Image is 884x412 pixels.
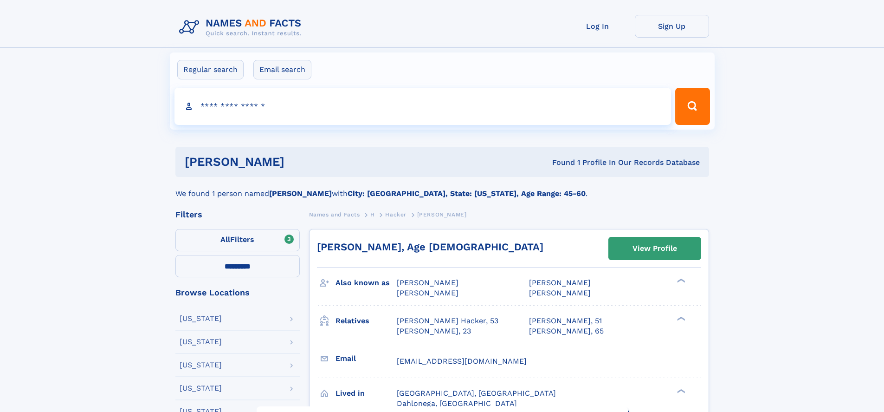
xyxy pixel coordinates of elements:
a: [PERSON_NAME], 23 [397,326,471,336]
a: View Profile [609,237,701,260]
h3: Relatives [336,313,397,329]
div: [US_STATE] [180,315,222,322]
a: [PERSON_NAME], 65 [529,326,604,336]
a: [PERSON_NAME] Hacker, 53 [397,316,498,326]
div: We found 1 person named with . [175,177,709,199]
label: Filters [175,229,300,251]
div: [US_STATE] [180,385,222,392]
button: Search Button [675,88,710,125]
a: Names and Facts [309,209,360,220]
a: Log In [561,15,635,38]
label: Email search [253,60,311,79]
label: Regular search [177,60,244,79]
h3: Lived in [336,386,397,401]
img: Logo Names and Facts [175,15,309,40]
h3: Also known as [336,275,397,291]
h1: [PERSON_NAME] [185,156,419,168]
div: [US_STATE] [180,361,222,369]
span: [PERSON_NAME] [417,211,467,218]
div: [US_STATE] [180,338,222,346]
b: City: [GEOGRAPHIC_DATA], State: [US_STATE], Age Range: 45-60 [348,189,586,198]
span: All [220,235,230,244]
a: Hacker [385,209,407,220]
span: [GEOGRAPHIC_DATA], [GEOGRAPHIC_DATA] [397,389,556,398]
div: Filters [175,210,300,219]
b: [PERSON_NAME] [269,189,332,198]
span: [PERSON_NAME] [397,288,458,297]
a: [PERSON_NAME], 51 [529,316,602,326]
h3: Email [336,351,397,366]
span: [PERSON_NAME] [529,288,591,297]
a: Sign Up [635,15,709,38]
div: ❯ [675,315,686,321]
span: H [370,211,375,218]
div: View Profile [632,238,677,259]
div: ❯ [675,278,686,284]
input: search input [174,88,671,125]
span: Hacker [385,211,407,218]
div: Found 1 Profile In Our Records Database [418,157,700,168]
a: H [370,209,375,220]
div: ❯ [675,388,686,394]
span: Dahlonega, [GEOGRAPHIC_DATA] [397,399,517,408]
span: [PERSON_NAME] [529,278,591,287]
span: [PERSON_NAME] [397,278,458,287]
span: [EMAIL_ADDRESS][DOMAIN_NAME] [397,357,527,366]
a: [PERSON_NAME], Age [DEMOGRAPHIC_DATA] [317,241,543,253]
div: Browse Locations [175,288,300,297]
